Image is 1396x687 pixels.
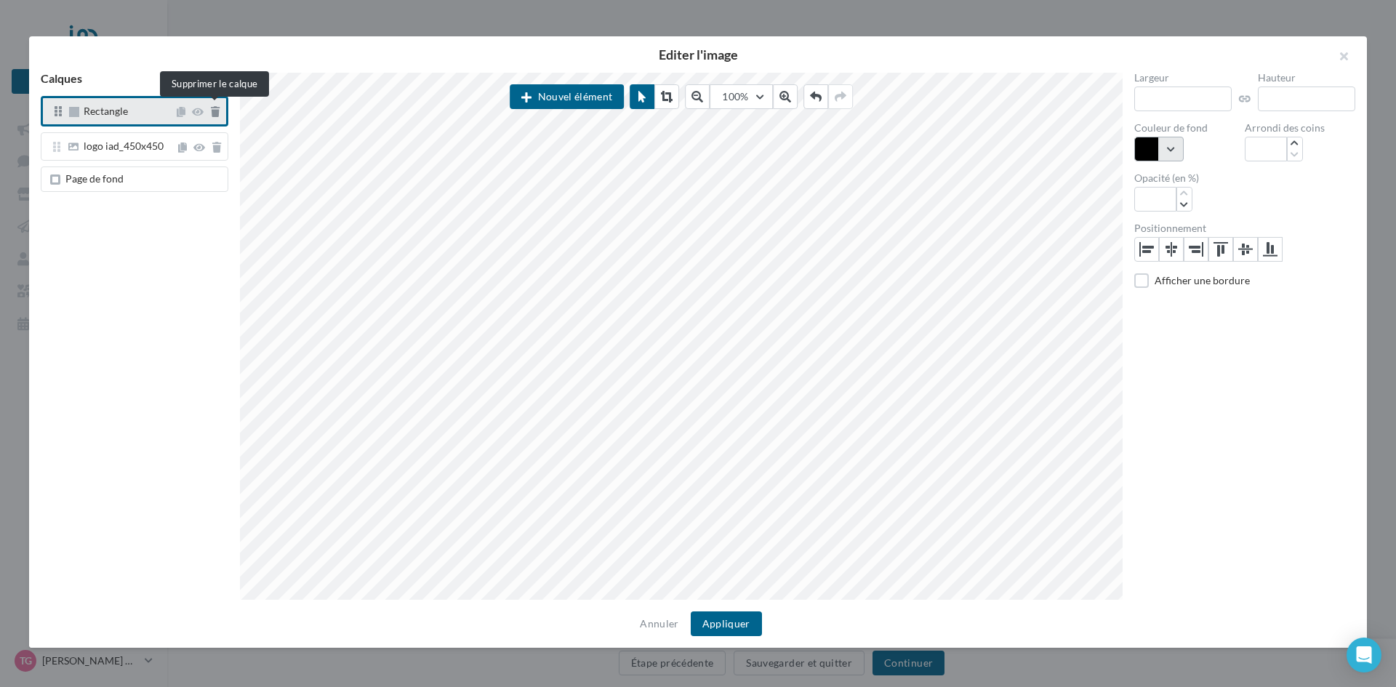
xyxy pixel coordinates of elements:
span: Page de fond [65,172,124,185]
label: Positionnement [1134,223,1355,233]
button: Annuler [634,615,684,632]
div: Afficher une bordure [1155,273,1355,288]
label: Couleur de fond [1134,123,1245,133]
button: Nouvel élément [510,84,624,109]
h2: Editer l'image [52,48,1344,61]
button: 100% [710,84,772,109]
span: Rectangle [84,105,128,117]
span: logo iad_450x450 [84,140,164,152]
div: Supprimer le calque [160,71,269,97]
label: Opacité (en %) [1134,173,1355,183]
div: Open Intercom Messenger [1347,638,1381,672]
div: Calques [29,73,240,96]
label: Hauteur [1258,73,1355,83]
label: Arrondi des coins [1245,123,1355,133]
label: Largeur [1134,73,1232,83]
button: Appliquer [691,611,762,636]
